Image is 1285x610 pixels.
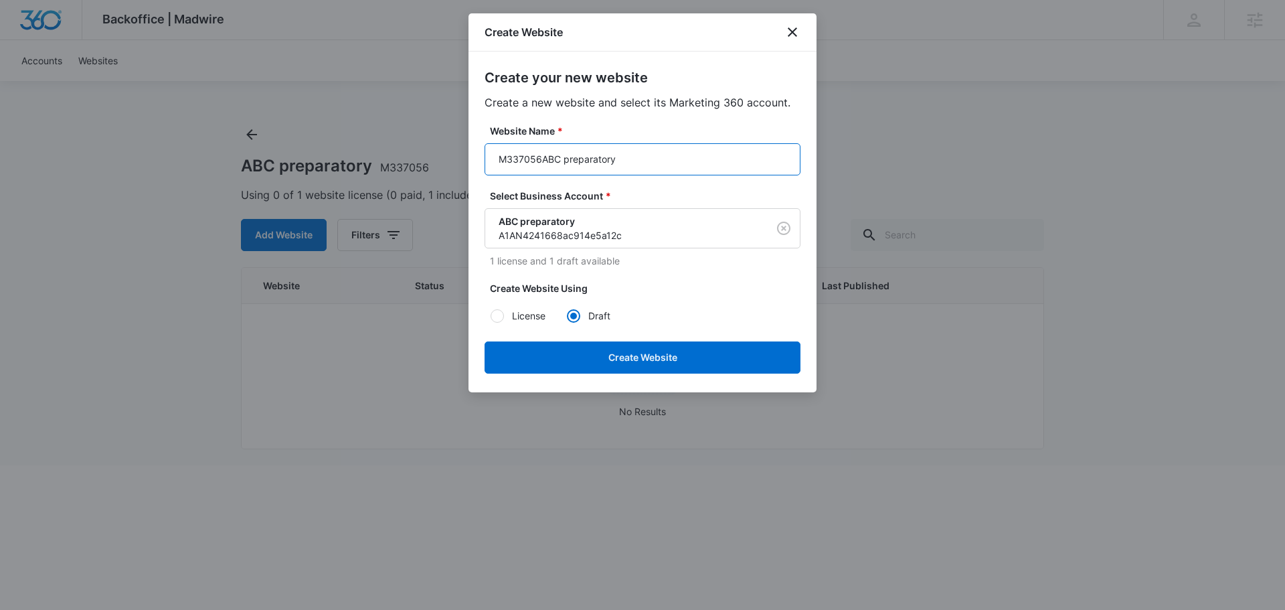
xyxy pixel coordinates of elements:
button: Clear [773,218,794,239]
h1: Create Website [485,24,563,40]
p: 1 license and 1 draft available [490,254,800,268]
p: ABC preparatory [499,214,749,228]
button: close [784,24,800,40]
h2: Create your new website [485,68,800,88]
label: Draft [566,309,642,323]
label: License [490,309,566,323]
label: Select Business Account [490,189,806,203]
label: Create Website Using [490,281,806,295]
label: Website Name [490,124,806,138]
button: Create Website [485,341,800,374]
p: Create a new website and select its Marketing 360 account. [485,94,800,110]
